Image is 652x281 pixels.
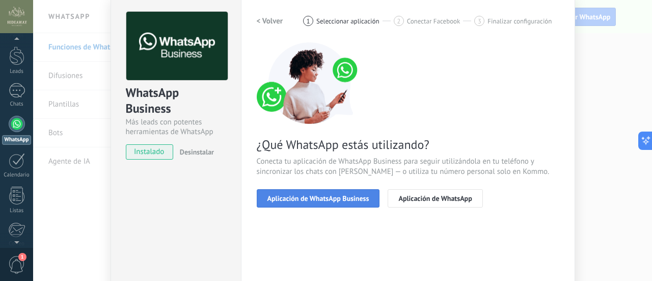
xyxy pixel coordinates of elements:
span: Seleccionar aplicación [316,17,379,25]
span: instalado [126,144,173,160]
div: Listas [2,208,32,214]
img: connect number [257,42,364,124]
span: Conecta tu aplicación de WhatsApp Business para seguir utilizándola en tu teléfono y sincronizar ... [257,157,559,177]
span: 1 [18,253,26,261]
button: Desinstalar [176,144,214,160]
img: logo_main.png [126,12,228,81]
span: 1 [307,17,310,25]
div: Calendario [2,172,32,178]
div: WhatsApp [2,135,31,145]
button: Aplicación de WhatsApp Business [257,189,380,208]
button: Aplicación de WhatsApp [388,189,482,208]
span: Aplicación de WhatsApp [398,195,472,202]
span: Desinstalar [180,147,214,157]
span: Finalizar configuración [487,17,552,25]
div: WhatsApp Business [126,85,226,117]
div: Leads [2,68,32,75]
h2: < Volver [257,16,283,26]
div: Chats [2,101,32,108]
span: Aplicación de WhatsApp Business [267,195,369,202]
span: ¿Qué WhatsApp estás utilizando? [257,137,559,152]
span: 2 [397,17,400,25]
div: Más leads con potentes herramientas de WhatsApp [126,117,226,137]
span: 3 [478,17,481,25]
button: < Volver [257,12,283,30]
span: Conectar Facebook [407,17,460,25]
